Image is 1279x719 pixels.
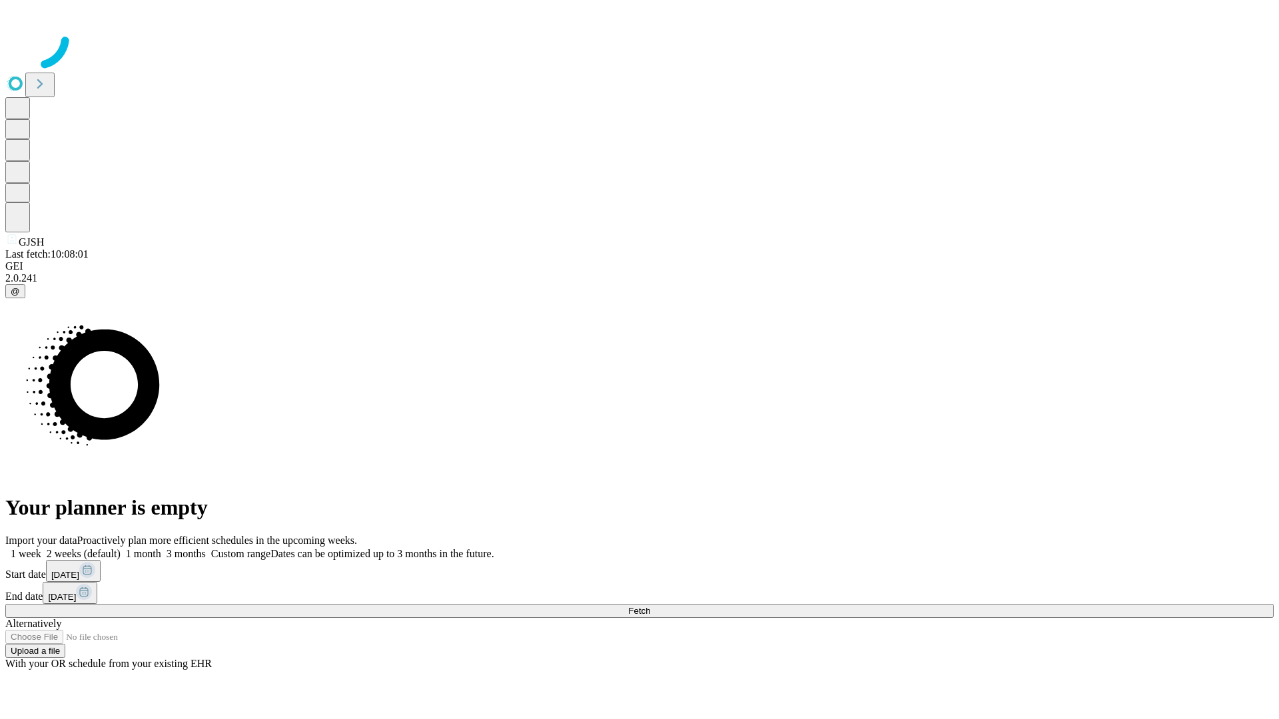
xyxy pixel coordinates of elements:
[46,560,101,582] button: [DATE]
[167,548,206,559] span: 3 months
[5,582,1274,604] div: End date
[48,592,76,602] span: [DATE]
[5,658,212,669] span: With your OR schedule from your existing EHR
[47,548,121,559] span: 2 weeks (default)
[11,548,41,559] span: 1 week
[211,548,270,559] span: Custom range
[628,606,650,616] span: Fetch
[11,286,20,296] span: @
[5,248,89,260] span: Last fetch: 10:08:01
[126,548,161,559] span: 1 month
[5,495,1274,520] h1: Your planner is empty
[5,644,65,658] button: Upload a file
[5,618,61,629] span: Alternatively
[5,272,1274,284] div: 2.0.241
[5,284,25,298] button: @
[77,535,357,546] span: Proactively plan more efficient schedules in the upcoming weeks.
[5,604,1274,618] button: Fetch
[270,548,494,559] span: Dates can be optimized up to 3 months in the future.
[19,236,44,248] span: GJSH
[5,560,1274,582] div: Start date
[5,260,1274,272] div: GEI
[43,582,97,604] button: [DATE]
[5,535,77,546] span: Import your data
[51,570,79,580] span: [DATE]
